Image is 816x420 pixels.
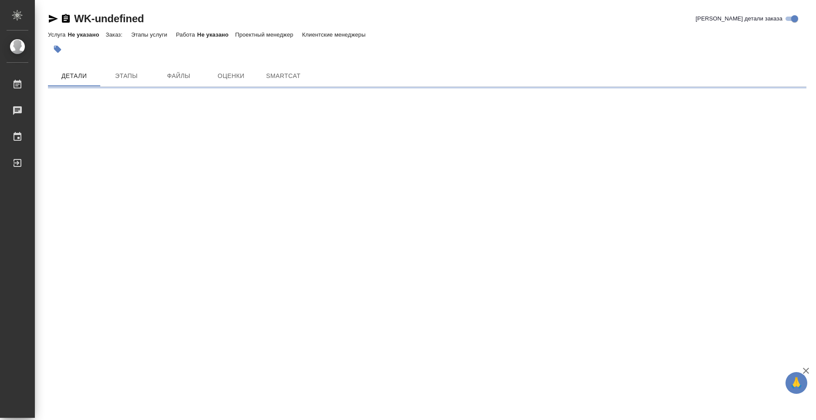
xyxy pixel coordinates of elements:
[789,374,804,392] span: 🙏
[302,31,368,38] p: Клиентские менеджеры
[235,31,295,38] p: Проектный менеджер
[48,40,67,59] button: Добавить тэг
[105,71,147,81] span: Этапы
[696,14,782,23] span: [PERSON_NAME] детали заказа
[197,31,235,38] p: Не указано
[61,14,71,24] button: Скопировать ссылку
[210,71,252,81] span: Оценки
[176,31,197,38] p: Работа
[158,71,200,81] span: Файлы
[48,31,68,38] p: Услуга
[68,31,105,38] p: Не указано
[48,14,58,24] button: Скопировать ссылку для ЯМессенджера
[53,71,95,81] span: Детали
[785,372,807,394] button: 🙏
[262,71,304,81] span: SmartCat
[131,31,170,38] p: Этапы услуги
[74,13,144,24] a: WK-undefined
[105,31,124,38] p: Заказ:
